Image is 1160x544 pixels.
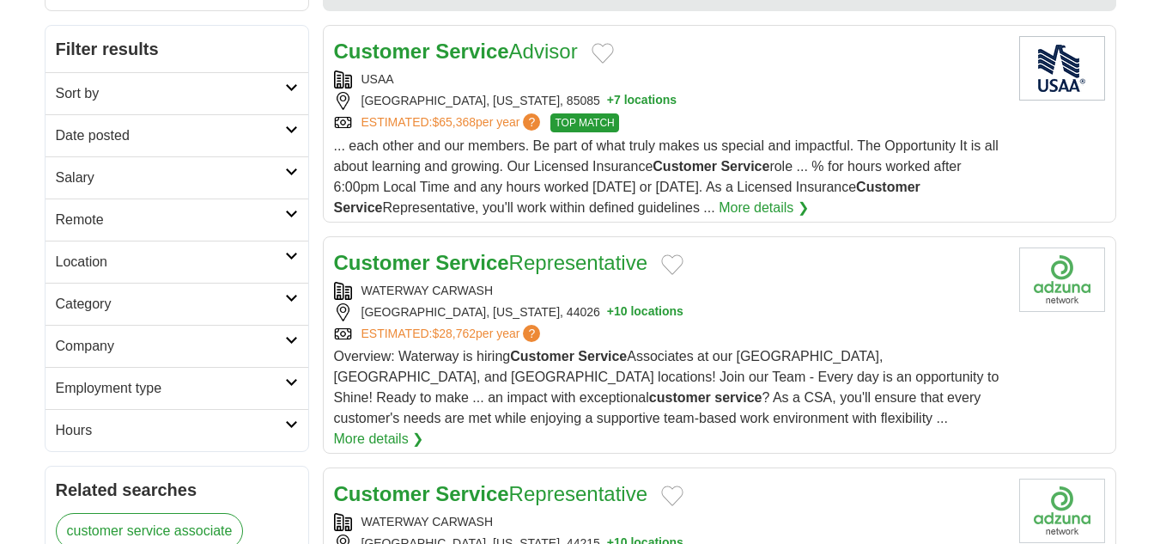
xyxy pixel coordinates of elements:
[1019,36,1105,101] img: USAA logo
[432,115,476,129] span: $65,368
[46,409,308,451] a: Hours
[56,477,298,503] h2: Related searches
[607,92,677,110] button: +7 locations
[46,114,308,156] a: Date posted
[56,294,285,315] h2: Category
[46,325,308,367] a: Company
[56,125,285,146] h2: Date posted
[607,303,683,321] button: +10 locations
[607,303,614,321] span: +
[46,26,308,72] h2: Filter results
[578,349,627,364] strong: Service
[361,113,544,132] a: ESTIMATED:$65,368per year?
[56,210,285,230] h2: Remote
[334,303,1005,321] div: [GEOGRAPHIC_DATA], [US_STATE], 44026
[334,251,430,274] strong: Customer
[334,40,578,63] a: Customer ServiceAdvisor
[607,92,614,110] span: +
[56,168,285,188] h2: Salary
[334,200,383,215] strong: Service
[435,40,508,63] strong: Service
[432,327,476,340] span: $28,762
[550,113,618,132] span: TOP MATCH
[361,72,394,86] a: USAA
[719,198,809,218] a: More details ❯
[592,43,614,64] button: Add to favorite jobs
[720,159,769,174] strong: Service
[46,241,308,283] a: Location
[46,156,308,199] a: Salary
[334,513,1005,531] div: WATERWAY CARWASH
[1019,479,1105,543] img: Company logo
[334,92,1005,110] div: [GEOGRAPHIC_DATA], [US_STATE], 85085
[56,252,285,272] h2: Location
[334,138,999,215] span: ... each other and our members. Be part of what truly makes us special and impactful. The Opportu...
[334,282,1005,300] div: WATERWAY CARWASH
[649,390,711,405] strong: customer
[334,482,648,505] a: Customer ServiceRepresentative
[523,325,540,342] span: ?
[46,72,308,114] a: Sort by
[510,349,574,364] strong: Customer
[334,349,999,425] span: Overview: Waterway is hiring Associates at our [GEOGRAPHIC_DATA], [GEOGRAPHIC_DATA], and [GEOGRAP...
[856,180,920,194] strong: Customer
[56,378,285,399] h2: Employment type
[56,420,285,441] h2: Hours
[56,336,285,357] h2: Company
[334,251,648,274] a: Customer ServiceRepresentative
[46,199,308,241] a: Remote
[661,486,683,506] button: Add to favorite jobs
[523,113,540,131] span: ?
[334,429,424,449] a: More details ❯
[435,251,508,274] strong: Service
[714,390,762,405] strong: service
[661,254,683,275] button: Add to favorite jobs
[46,367,308,409] a: Employment type
[46,283,308,325] a: Category
[653,159,717,174] strong: Customer
[361,325,544,343] a: ESTIMATED:$28,762per year?
[435,482,508,505] strong: Service
[56,83,285,104] h2: Sort by
[334,482,430,505] strong: Customer
[1019,248,1105,312] img: Company logo
[334,40,430,63] strong: Customer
